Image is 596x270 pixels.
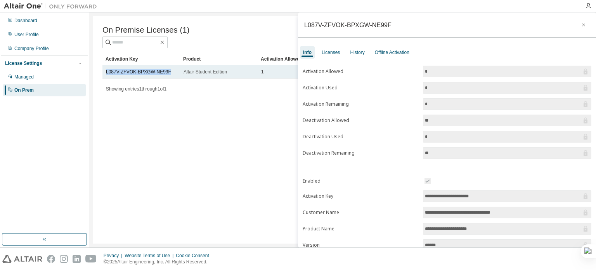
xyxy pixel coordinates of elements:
label: Customer Name [303,209,418,216]
div: History [350,49,364,56]
span: 1 [261,69,264,75]
div: Website Terms of Use [125,253,176,259]
label: Version [303,242,418,248]
img: linkedin.svg [73,255,81,263]
img: youtube.svg [85,255,97,263]
div: On Prem [14,87,34,93]
div: Licenses [322,49,340,56]
span: Showing entries 1 through 1 of 1 [106,86,166,92]
span: Altair Student Edition [184,69,227,75]
label: Activation Key [303,193,418,199]
div: User Profile [14,31,39,38]
div: License Settings [5,60,42,66]
div: Dashboard [14,17,37,24]
label: Activation Used [303,85,418,91]
div: Product [183,53,255,65]
label: Product Name [303,226,418,232]
div: L087V-ZFVOK-BPXGW-NE99F [304,22,392,28]
p: © 2025 Altair Engineering, Inc. All Rights Reserved. [104,259,214,265]
div: Privacy [104,253,125,259]
img: instagram.svg [60,255,68,263]
label: Deactivation Remaining [303,150,418,156]
span: On Premise Licenses (1) [102,26,189,35]
div: Activation Key [106,53,177,65]
div: Cookie Consent [176,253,213,259]
label: Deactivation Allowed [303,117,418,124]
label: Enabled [303,178,418,184]
div: Managed [14,74,34,80]
img: altair_logo.svg [2,255,42,263]
label: Deactivation Used [303,134,418,140]
img: Altair One [4,2,101,10]
label: Activation Allowed [303,68,418,75]
div: Company Profile [14,45,49,52]
div: Info [303,49,312,56]
label: Activation Remaining [303,101,418,107]
img: facebook.svg [47,255,55,263]
div: Activation Allowed [261,53,332,65]
div: Offline Activation [375,49,409,56]
a: L087V-ZFVOK-BPXGW-NE99F [106,69,171,75]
